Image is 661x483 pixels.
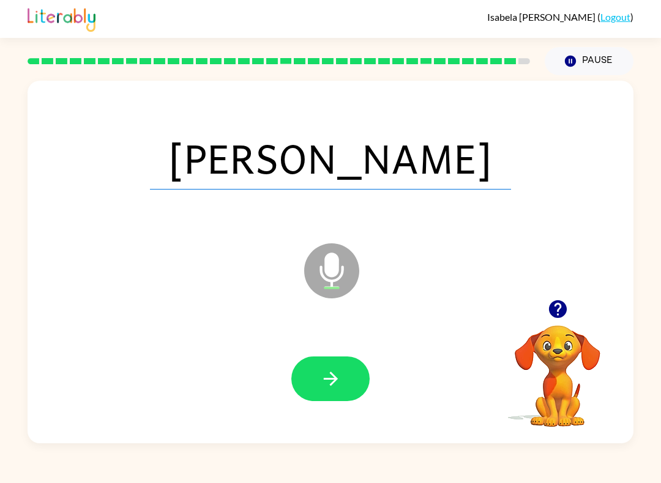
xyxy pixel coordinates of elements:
[487,11,597,23] span: Isabela [PERSON_NAME]
[600,11,630,23] a: Logout
[150,126,511,190] span: [PERSON_NAME]
[496,306,619,429] video: Your browser must support playing .mp4 files to use Literably. Please try using another browser.
[545,47,633,75] button: Pause
[28,5,95,32] img: Literably
[487,11,633,23] div: ( )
